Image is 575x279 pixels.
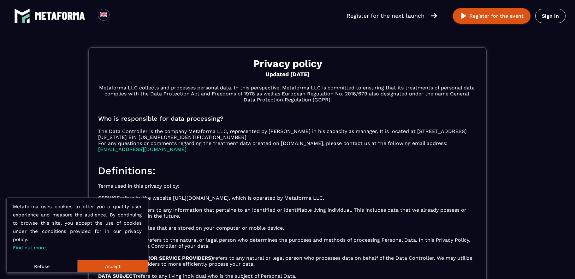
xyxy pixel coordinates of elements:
[431,12,437,19] img: arrow-right
[98,164,477,177] h2: Definitions:
[7,260,77,272] button: Refuse
[98,183,477,189] p: Terms used in this privacy policy:
[98,237,477,249] p: refers to the natural or legal person who determines the purposes and methods of processing Perso...
[535,9,566,23] a: Sign in
[14,8,30,24] img: logo
[77,260,148,272] button: Accept
[98,128,477,152] p: The Data Controller is the company Metaforma LLC, represented by [PERSON_NAME] in his capacity as...
[98,195,477,201] p: refers to the website [URL][DOMAIN_NAME], which is operated by Metaforma LLC.
[98,195,120,201] strong: SERVICE
[98,146,187,152] a: [EMAIL_ADDRESS][DOMAIN_NAME]
[98,273,477,279] p: refers to any living individual who is the subject of Personal Data.
[35,12,85,20] img: logo
[110,9,125,23] div: Search for option
[98,70,477,79] span: Updated [DATE]
[98,85,477,103] p: Metaforma LLC collects and processes personal data. In this perspective, Metaforma LLC is committ...
[115,12,120,20] input: Search for option
[98,115,477,122] h2: Who is responsible for data processing?
[98,225,477,231] p: are small files that are stored on your computer or mobile device.
[100,11,108,19] img: en
[13,203,142,252] p: Metaforma uses cookies to offer you a quality user experience and measure the audience. By contin...
[98,273,136,279] strong: DATA SUBJECT
[98,255,213,261] strong: DATA PROCESSORS (OR SERVICE PROVIDERS)
[453,8,531,24] button: Register for the event
[347,11,424,20] p: Register for the next launch
[98,207,477,219] p: refers to any information that pertains to an identified or identifiable living individual. This ...
[98,255,477,267] p: refers to any natural or legal person who processes data on behalf of the Data Controller. We may...
[13,245,47,251] a: Find out more.
[98,57,477,70] h1: Privacy policy
[460,12,468,20] img: play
